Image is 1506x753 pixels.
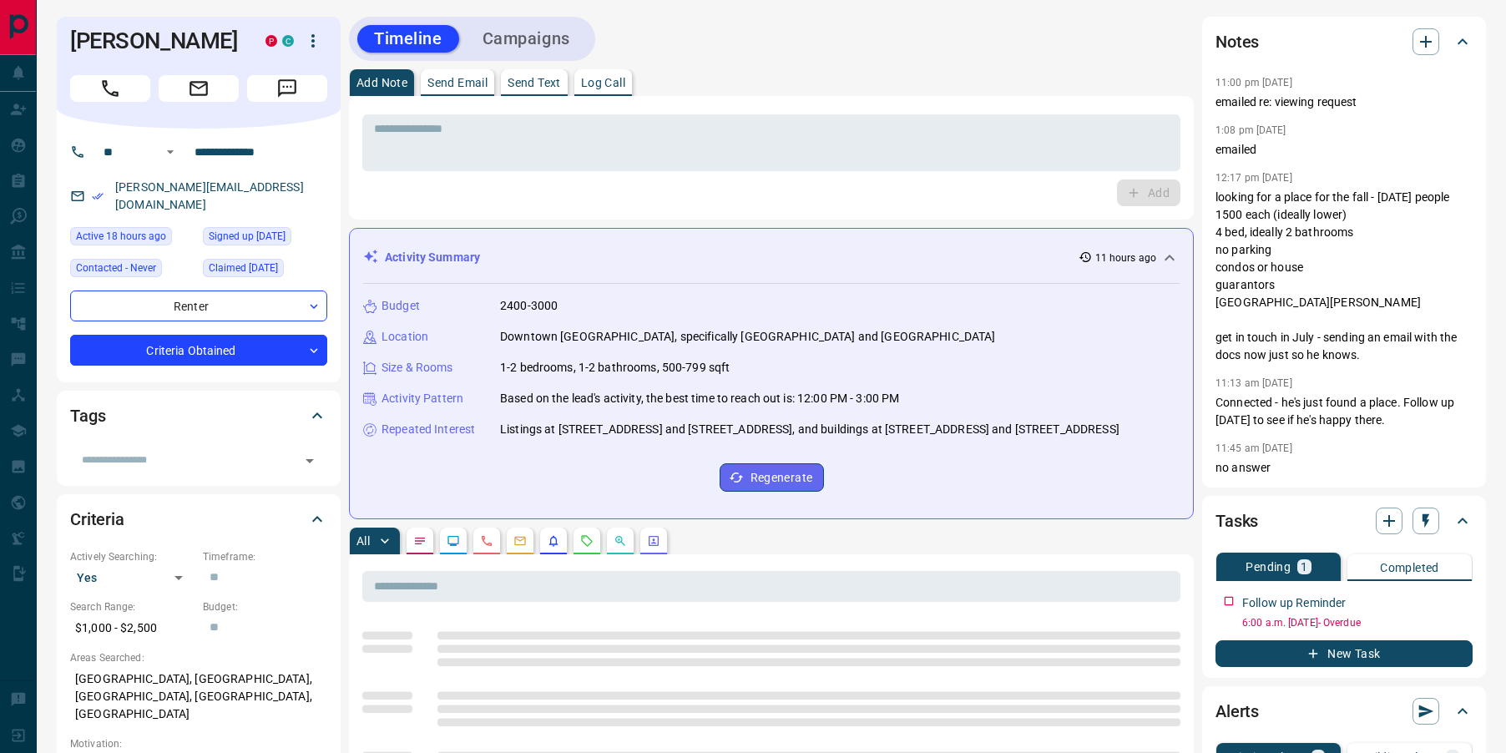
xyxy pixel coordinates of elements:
[76,260,156,276] span: Contacted - Never
[382,359,453,376] p: Size & Rooms
[70,650,327,665] p: Areas Searched:
[513,534,527,548] svg: Emails
[614,534,627,548] svg: Opportunities
[1215,93,1473,111] p: emailed re: viewing request
[209,260,278,276] span: Claimed [DATE]
[1095,250,1156,265] p: 11 hours ago
[547,534,560,548] svg: Listing Alerts
[720,463,824,492] button: Regenerate
[92,190,104,202] svg: Email Verified
[1215,172,1292,184] p: 12:17 pm [DATE]
[1380,562,1439,574] p: Completed
[70,564,195,591] div: Yes
[70,549,195,564] p: Actively Searching:
[203,259,327,282] div: Mon Sep 30 2024
[1215,22,1473,62] div: Notes
[1215,28,1259,55] h2: Notes
[1215,501,1473,541] div: Tasks
[209,228,286,245] span: Signed up [DATE]
[1215,442,1292,454] p: 11:45 am [DATE]
[282,35,294,47] div: condos.ca
[500,390,899,407] p: Based on the lead's activity, the best time to reach out is: 12:00 PM - 3:00 PM
[382,390,463,407] p: Activity Pattern
[1215,691,1473,731] div: Alerts
[385,249,480,266] p: Activity Summary
[480,534,493,548] svg: Calls
[115,180,304,211] a: [PERSON_NAME][EMAIL_ADDRESS][DOMAIN_NAME]
[357,25,459,53] button: Timeline
[70,291,327,321] div: Renter
[382,328,428,346] p: Location
[70,665,327,728] p: [GEOGRAPHIC_DATA], [GEOGRAPHIC_DATA], [GEOGRAPHIC_DATA], [GEOGRAPHIC_DATA], [GEOGRAPHIC_DATA]
[356,77,407,88] p: Add Note
[647,534,660,548] svg: Agent Actions
[247,75,327,102] span: Message
[1215,189,1473,364] p: looking for a place for the fall - [DATE] people 1500 each (ideally lower) 4 bed, ideally 2 bathr...
[500,328,996,346] p: Downtown [GEOGRAPHIC_DATA], specifically [GEOGRAPHIC_DATA] and [GEOGRAPHIC_DATA]
[1215,394,1473,429] p: Connected - he's just found a place. Follow up [DATE] to see if he's happy there.
[70,499,327,539] div: Criteria
[581,77,625,88] p: Log Call
[1215,459,1473,477] p: no answer
[70,614,195,642] p: $1,000 - $2,500
[1215,77,1292,88] p: 11:00 pm [DATE]
[508,77,561,88] p: Send Text
[1242,594,1346,612] p: Follow up Reminder
[1215,640,1473,667] button: New Task
[413,534,427,548] svg: Notes
[363,242,1180,273] div: Activity Summary11 hours ago
[1215,124,1286,136] p: 1:08 pm [DATE]
[1246,561,1291,573] p: Pending
[203,549,327,564] p: Timeframe:
[1242,615,1473,630] p: 6:00 a.m. [DATE] - Overdue
[76,228,166,245] span: Active 18 hours ago
[70,506,124,533] h2: Criteria
[466,25,587,53] button: Campaigns
[500,359,730,376] p: 1-2 bedrooms, 1-2 bathrooms, 500-799 sqft
[298,449,321,473] button: Open
[1301,561,1307,573] p: 1
[382,421,475,438] p: Repeated Interest
[1215,508,1258,534] h2: Tasks
[70,736,327,751] p: Motivation:
[1215,377,1292,389] p: 11:13 am [DATE]
[70,402,105,429] h2: Tags
[159,75,239,102] span: Email
[1215,698,1259,725] h2: Alerts
[70,599,195,614] p: Search Range:
[203,227,327,250] div: Tue Jul 09 2024
[447,534,460,548] svg: Lead Browsing Activity
[427,77,488,88] p: Send Email
[500,421,1119,438] p: Listings at [STREET_ADDRESS] and [STREET_ADDRESS], and buildings at [STREET_ADDRESS] and [STREET_...
[70,28,240,54] h1: [PERSON_NAME]
[265,35,277,47] div: property.ca
[70,335,327,366] div: Criteria Obtained
[500,297,558,315] p: 2400-3000
[70,396,327,436] div: Tags
[580,534,594,548] svg: Requests
[382,297,420,315] p: Budget
[203,599,327,614] p: Budget:
[70,227,195,250] div: Thu Aug 14 2025
[356,535,370,547] p: All
[1215,141,1473,159] p: emailed
[70,75,150,102] span: Call
[160,142,180,162] button: Open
